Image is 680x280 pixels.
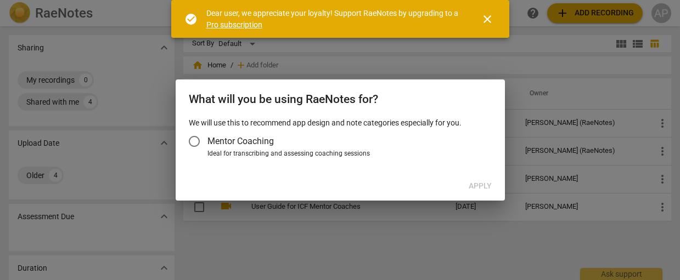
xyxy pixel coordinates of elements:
a: Pro subscription [206,20,262,29]
p: We will use this to recommend app design and note categories especially for you. [189,117,492,129]
div: Account type [189,128,492,159]
div: Dear user, we appreciate your loyalty! Support RaeNotes by upgrading to a [206,8,461,30]
div: Ideal for transcribing and assessing coaching sessions [207,149,488,159]
span: close [481,13,494,26]
button: Close [474,6,501,32]
h2: What will you be using RaeNotes for? [189,93,492,106]
span: Mentor Coaching [207,135,274,147]
span: check_circle [184,13,198,26]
